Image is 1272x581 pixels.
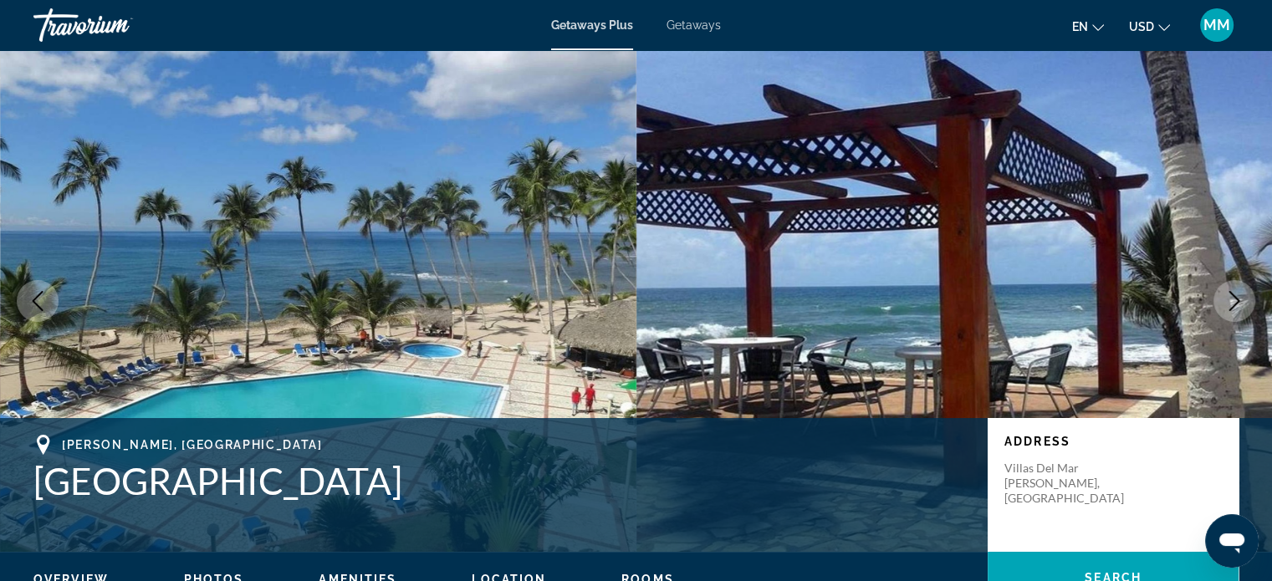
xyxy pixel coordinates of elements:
[1203,17,1230,33] span: MM
[1004,461,1138,506] p: Villas del Mar [PERSON_NAME], [GEOGRAPHIC_DATA]
[551,18,633,32] a: Getaways Plus
[1129,20,1154,33] span: USD
[17,280,59,322] button: Previous image
[62,438,323,451] span: [PERSON_NAME], [GEOGRAPHIC_DATA]
[1195,8,1239,43] button: User Menu
[667,18,721,32] a: Getaways
[33,459,971,502] h1: [GEOGRAPHIC_DATA]
[1072,20,1088,33] span: en
[33,3,201,47] a: Travorium
[1213,280,1255,322] button: Next image
[1072,14,1104,38] button: Change language
[1004,435,1222,448] p: Address
[1205,514,1259,568] iframe: Button to launch messaging window
[1129,14,1170,38] button: Change currency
